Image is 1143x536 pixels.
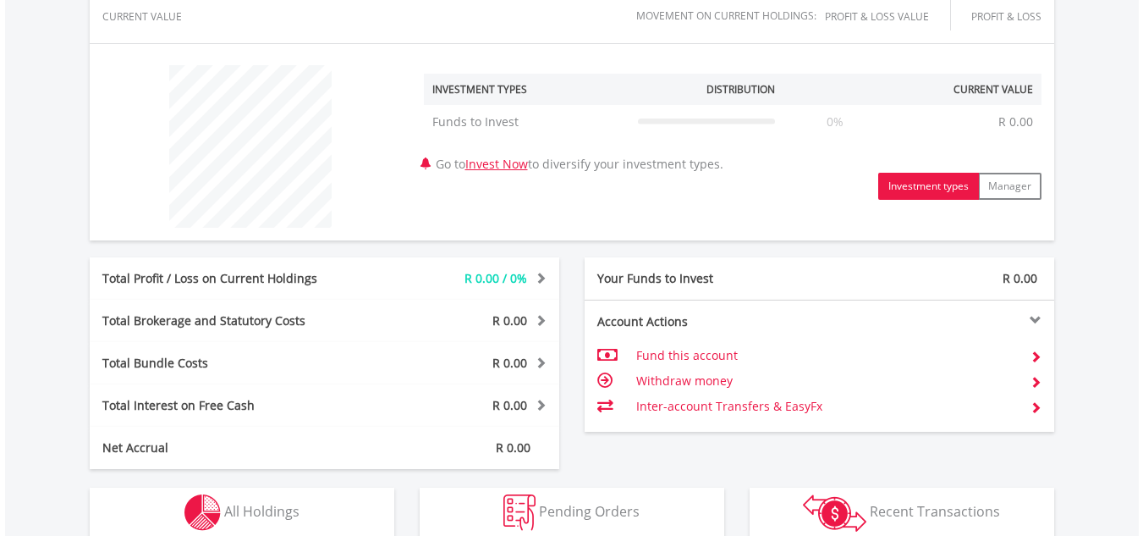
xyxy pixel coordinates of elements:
[706,82,775,97] div: Distribution
[90,312,364,329] div: Total Brokerage and Statutory Costs
[803,495,866,532] img: transactions-zar-wht.png
[783,105,887,139] td: 0%
[887,74,1041,105] th: Current Value
[503,495,536,531] img: pending_instructions-wht.png
[492,312,527,329] span: R 0.00
[184,495,221,531] img: holdings-wht.png
[585,313,820,330] div: Account Actions
[90,397,364,414] div: Total Interest on Free Cash
[102,11,182,22] div: CURRENT VALUE
[878,173,979,200] button: Investment types
[990,105,1041,139] td: R 0.00
[978,173,1041,200] button: Manager
[465,156,528,172] a: Invest Now
[870,502,1000,521] span: Recent Transactions
[636,343,1016,368] td: Fund this account
[90,439,364,456] div: Net Accrual
[636,394,1016,419] td: Inter-account Transfers & EasyFx
[636,368,1016,394] td: Withdraw money
[585,270,820,287] div: Your Funds to Invest
[224,502,299,521] span: All Holdings
[424,105,629,139] td: Funds to Invest
[971,11,1041,22] div: Profit & Loss
[539,502,640,521] span: Pending Orders
[1003,270,1037,286] span: R 0.00
[492,355,527,371] span: R 0.00
[636,10,816,21] div: Movement on Current Holdings:
[90,355,364,372] div: Total Bundle Costs
[496,439,530,456] span: R 0.00
[464,270,527,286] span: R 0.00 / 0%
[825,11,950,22] div: Profit & Loss Value
[424,74,629,105] th: Investment Types
[411,57,1054,200] div: Go to to diversify your investment types.
[492,397,527,413] span: R 0.00
[90,270,364,287] div: Total Profit / Loss on Current Holdings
